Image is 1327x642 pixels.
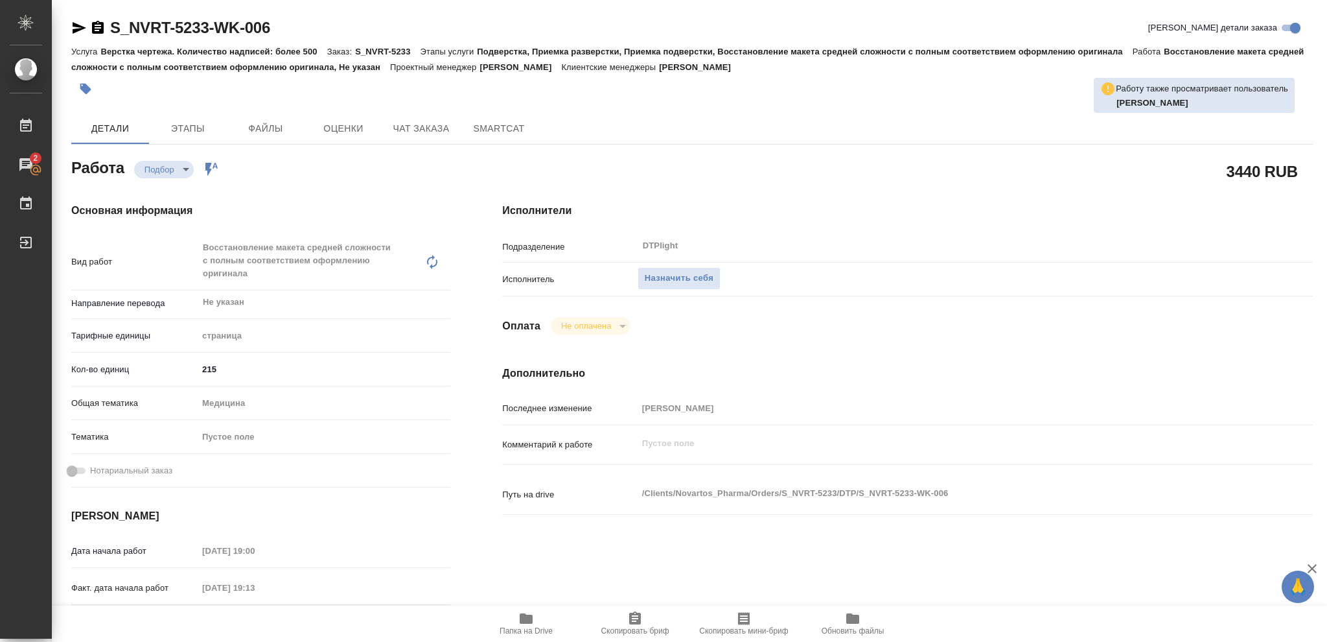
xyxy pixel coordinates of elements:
input: Пустое поле [198,578,311,597]
button: Подбор [141,164,178,175]
p: Заказ: [327,47,355,56]
p: [PERSON_NAME] [659,62,741,72]
p: Вид работ [71,256,198,268]
p: Путь на drive [502,488,637,501]
button: Скопировать ссылку для ЯМессенджера [71,20,87,36]
p: Клиентские менеджеры [561,62,659,72]
button: Добавить тэг [71,75,100,103]
h4: Исполнители [502,203,1313,219]
p: Тарифные единицы [71,329,198,342]
a: S_NVRT-5233-WK-006 [110,19,270,36]
p: Факт. дата начала работ [71,582,198,595]
button: Не оплачена [557,320,615,331]
p: Верстка чертежа. Количество надписей: более 500 [100,47,327,56]
span: [PERSON_NAME] детали заказа [1148,21,1277,34]
span: 2 [25,152,45,165]
button: Скопировать мини-бриф [689,606,798,642]
b: [PERSON_NAME] [1116,98,1188,108]
p: Подразделение [502,241,637,254]
div: Пустое поле [202,431,435,444]
p: Направление перевода [71,297,198,310]
h4: Основная информация [71,203,450,219]
h2: 3440 RUB [1227,160,1298,182]
span: Оценки [312,121,375,137]
div: Медицина [198,392,450,414]
input: Пустое поле [198,541,311,560]
p: Проектный менеджер [390,62,479,72]
input: Пустое поле [638,399,1245,418]
p: Услуга [71,47,100,56]
span: Чат заказа [390,121,452,137]
p: [PERSON_NAME] [479,62,561,72]
textarea: /Clients/Novartos_Pharma/Orders/S_NVRT-5233/DTP/S_NVRT-5233-WK-006 [638,482,1245,505]
h2: Работа [71,155,124,178]
p: Работа [1133,47,1164,56]
button: Скопировать бриф [581,606,689,642]
span: 🙏 [1287,573,1309,600]
span: Обновить файлы [822,626,884,636]
div: Подбор [551,317,630,335]
p: Кол-во единиц [71,363,198,376]
span: Скопировать мини-бриф [699,626,788,636]
p: Комментарий к работе [502,438,637,451]
div: страница [198,325,450,347]
p: Исполнитель [502,273,637,286]
h4: Оплата [502,318,540,334]
div: Пустое поле [198,426,450,448]
p: Дата начала работ [71,545,198,558]
p: Работу также просматривает пользователь [1116,82,1288,95]
span: Файлы [235,121,297,137]
span: SmartCat [468,121,530,137]
p: Этапы услуги [421,47,478,56]
h4: [PERSON_NAME] [71,508,450,524]
span: Нотариальный заказ [90,464,172,477]
span: Назначить себя [645,271,713,286]
span: Детали [79,121,141,137]
button: 🙏 [1282,571,1314,603]
span: Этапы [157,121,219,137]
p: Тематика [71,431,198,444]
p: Риянова Анна [1116,97,1288,110]
div: Подбор [134,161,194,178]
p: Подверстка, Приемка разверстки, Приемка подверстки, Восстановление макета средней сложности с пол... [477,47,1132,56]
h4: Дополнительно [502,366,1313,381]
button: Обновить файлы [798,606,907,642]
span: Скопировать бриф [601,626,669,636]
a: 2 [3,149,49,181]
button: Назначить себя [638,267,721,290]
button: Скопировать ссылку [90,20,106,36]
p: S_NVRT-5233 [355,47,420,56]
p: Последнее изменение [502,402,637,415]
button: Папка на Drive [472,606,581,642]
input: ✎ Введи что-нибудь [198,360,450,379]
p: Общая тематика [71,397,198,410]
span: Папка на Drive [500,626,553,636]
